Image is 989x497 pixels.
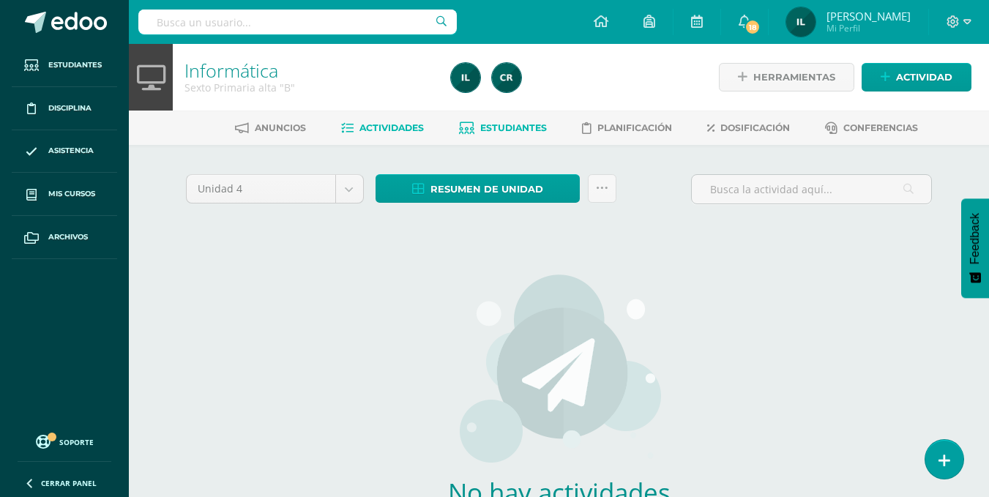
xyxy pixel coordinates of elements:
span: Dosificación [720,122,790,133]
span: Conferencias [843,122,918,133]
a: Resumen de unidad [376,174,580,203]
span: Archivos [48,231,88,243]
a: Estudiantes [459,116,547,140]
input: Busca la actividad aquí... [692,175,931,203]
span: Resumen de unidad [430,176,543,203]
span: Estudiantes [48,59,102,71]
span: Actividades [359,122,424,133]
span: Anuncios [255,122,306,133]
a: Planificación [582,116,672,140]
span: Soporte [59,437,94,447]
a: Asistencia [12,130,117,173]
img: 36a7f5654db34751f82bc2773ec6cf62.png [451,63,480,92]
span: Estudiantes [480,122,547,133]
span: Asistencia [48,145,94,157]
button: Feedback - Mostrar encuesta [961,198,989,298]
a: Archivos [12,216,117,259]
img: 19436fc6d9716341a8510cf58c6830a2.png [492,63,521,92]
a: Mis cursos [12,173,117,216]
span: Mi Perfil [826,22,911,34]
span: Feedback [969,213,982,264]
a: Anuncios [235,116,306,140]
span: Cerrar panel [41,478,97,488]
img: 36a7f5654db34751f82bc2773ec6cf62.png [786,7,816,37]
span: Mis cursos [48,188,95,200]
span: Unidad 4 [198,175,324,203]
input: Busca un usuario... [138,10,457,34]
a: Dosificación [707,116,790,140]
a: Herramientas [719,63,854,91]
a: Actividades [341,116,424,140]
a: Disciplina [12,87,117,130]
div: Sexto Primaria alta 'B' [184,81,433,94]
span: Disciplina [48,102,92,114]
span: Actividad [896,64,952,91]
img: activities.png [455,273,663,463]
h1: Informática [184,60,433,81]
span: Planificación [597,122,672,133]
a: Unidad 4 [187,175,363,203]
span: 18 [744,19,761,35]
span: [PERSON_NAME] [826,9,911,23]
a: Informática [184,58,278,83]
a: Conferencias [825,116,918,140]
a: Estudiantes [12,44,117,87]
a: Actividad [862,63,971,91]
span: Herramientas [753,64,835,91]
a: Soporte [18,431,111,451]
